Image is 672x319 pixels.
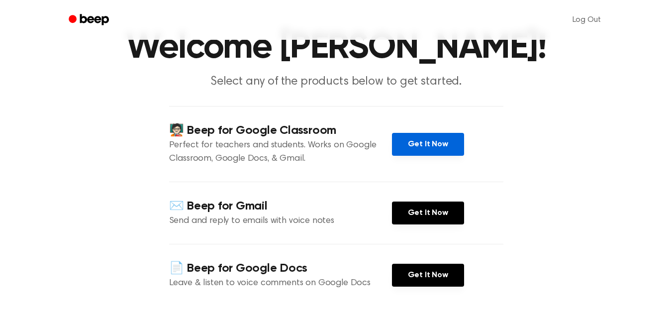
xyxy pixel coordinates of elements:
[169,277,392,290] p: Leave & listen to voice comments on Google Docs
[392,264,464,287] a: Get It Now
[145,74,527,90] p: Select any of the products below to get started.
[392,202,464,224] a: Get It Now
[169,260,392,277] h4: 📄 Beep for Google Docs
[82,30,591,66] h1: Welcome [PERSON_NAME]!
[563,8,611,32] a: Log Out
[392,133,464,156] a: Get It Now
[169,198,392,214] h4: ✉️ Beep for Gmail
[169,122,392,139] h4: 🧑🏻‍🏫 Beep for Google Classroom
[169,139,392,166] p: Perfect for teachers and students. Works on Google Classroom, Google Docs, & Gmail.
[169,214,392,228] p: Send and reply to emails with voice notes
[62,10,118,30] a: Beep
